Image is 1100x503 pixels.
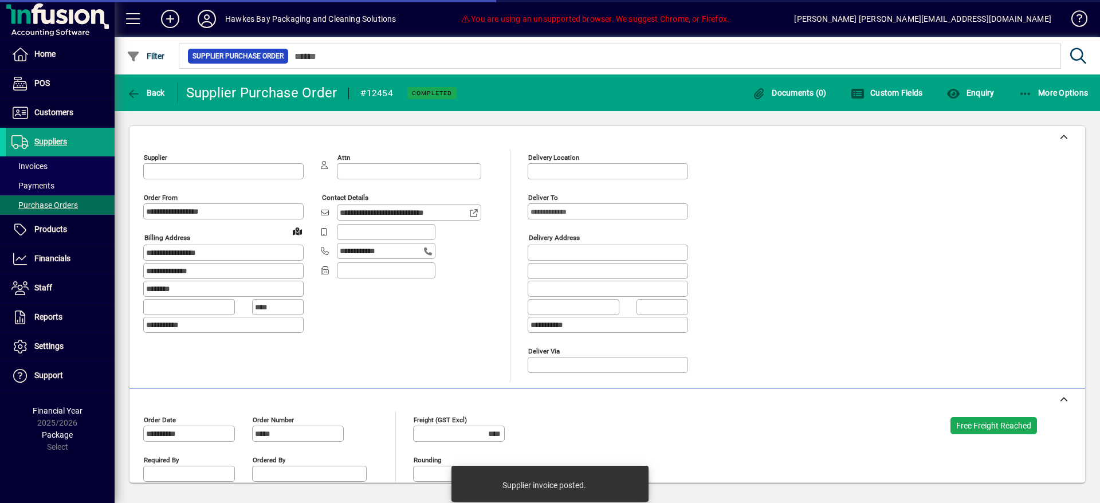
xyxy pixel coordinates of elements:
[188,9,225,29] button: Profile
[502,480,586,491] div: Supplier invoice posted.
[794,10,1051,28] div: [PERSON_NAME] [PERSON_NAME][EMAIL_ADDRESS][DOMAIN_NAME]
[34,78,50,88] span: POS
[144,455,179,463] mat-label: Required by
[1063,2,1086,40] a: Knowledge Base
[6,195,115,215] a: Purchase Orders
[412,89,452,97] span: Completed
[944,82,997,103] button: Enquiry
[144,415,176,423] mat-label: Order date
[6,69,115,98] a: POS
[192,50,284,62] span: Supplier Purchase Order
[946,88,994,97] span: Enquiry
[115,82,178,103] app-page-header-button: Back
[124,46,168,66] button: Filter
[144,194,178,202] mat-label: Order from
[34,341,64,351] span: Settings
[34,283,52,292] span: Staff
[124,82,168,103] button: Back
[152,9,188,29] button: Add
[253,415,294,423] mat-label: Order number
[6,215,115,244] a: Products
[6,156,115,176] a: Invoices
[6,303,115,332] a: Reports
[11,181,54,190] span: Payments
[34,137,67,146] span: Suppliers
[6,361,115,390] a: Support
[528,347,560,355] mat-label: Deliver via
[186,84,337,102] div: Supplier Purchase Order
[34,371,63,380] span: Support
[749,82,830,103] button: Documents (0)
[11,201,78,210] span: Purchase Orders
[851,88,923,97] span: Custom Fields
[337,154,350,162] mat-label: Attn
[34,312,62,321] span: Reports
[144,154,167,162] mat-label: Supplier
[360,84,393,103] div: #12454
[6,245,115,273] a: Financials
[956,421,1031,430] span: Free Freight Reached
[6,176,115,195] a: Payments
[752,88,827,97] span: Documents (0)
[253,455,285,463] mat-label: Ordered by
[528,194,558,202] mat-label: Deliver To
[127,52,165,61] span: Filter
[6,274,115,302] a: Staff
[461,14,729,23] span: You are using an unsupported browser. We suggest Chrome, or Firefox.
[6,40,115,69] a: Home
[34,108,73,117] span: Customers
[34,254,70,263] span: Financials
[6,332,115,361] a: Settings
[42,430,73,439] span: Package
[34,49,56,58] span: Home
[1019,88,1089,97] span: More Options
[127,88,165,97] span: Back
[33,406,82,415] span: Financial Year
[414,455,441,463] mat-label: Rounding
[225,10,396,28] div: Hawkes Bay Packaging and Cleaning Solutions
[11,162,48,171] span: Invoices
[1016,82,1091,103] button: More Options
[34,225,67,234] span: Products
[848,82,926,103] button: Custom Fields
[6,99,115,127] a: Customers
[414,415,467,423] mat-label: Freight (GST excl)
[528,154,579,162] mat-label: Delivery Location
[288,222,307,240] a: View on map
